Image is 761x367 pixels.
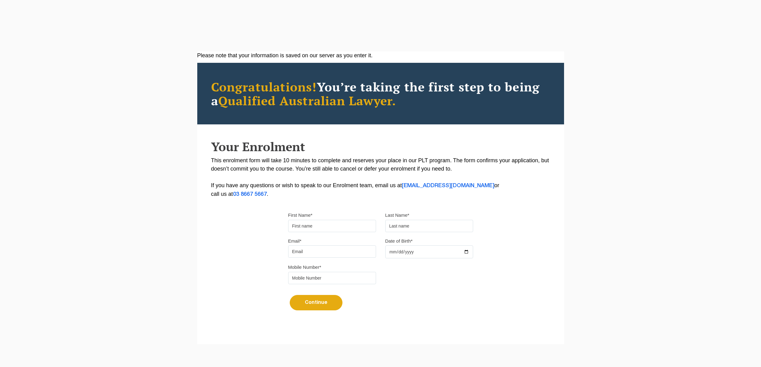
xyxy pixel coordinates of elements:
label: Email* [288,238,301,244]
a: [EMAIL_ADDRESS][DOMAIN_NAME] [402,183,494,188]
div: Please note that your information is saved on our server as you enter it. [197,51,564,60]
p: This enrolment form will take 10 minutes to complete and reserves your place in our PLT program. ... [211,156,550,199]
input: First name [288,220,376,232]
label: Date of Birth* [385,238,413,244]
span: Congratulations! [211,79,317,95]
a: 03 8667 5667 [233,192,267,197]
button: Continue [290,295,342,310]
h2: You’re taking the first step to being a [211,80,550,107]
label: Last Name* [385,212,409,218]
h2: Your Enrolment [211,140,550,153]
label: Mobile Number* [288,264,321,270]
label: First Name* [288,212,313,218]
input: Mobile Number [288,272,376,284]
input: Email [288,245,376,258]
input: Last name [385,220,473,232]
span: Qualified Australian Lawyer. [218,92,396,109]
